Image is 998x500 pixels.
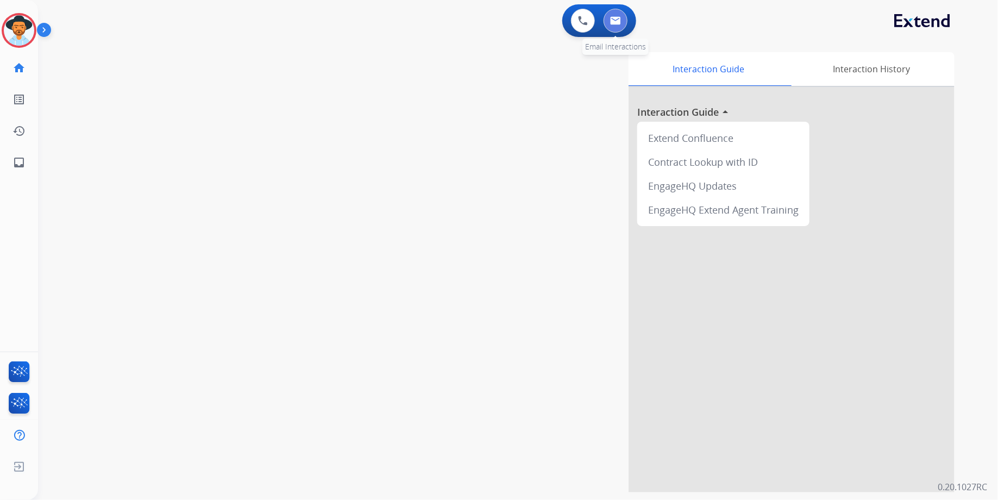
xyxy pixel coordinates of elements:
[642,198,805,222] div: EngageHQ Extend Agent Training
[642,174,805,198] div: EngageHQ Updates
[938,480,987,493] p: 0.20.1027RC
[642,126,805,150] div: Extend Confluence
[642,150,805,174] div: Contract Lookup with ID
[789,52,955,86] div: Interaction History
[629,52,789,86] div: Interaction Guide
[12,93,26,106] mat-icon: list_alt
[4,15,34,46] img: avatar
[585,41,646,52] span: Email Interactions
[12,156,26,169] mat-icon: inbox
[12,124,26,137] mat-icon: history
[12,61,26,74] mat-icon: home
